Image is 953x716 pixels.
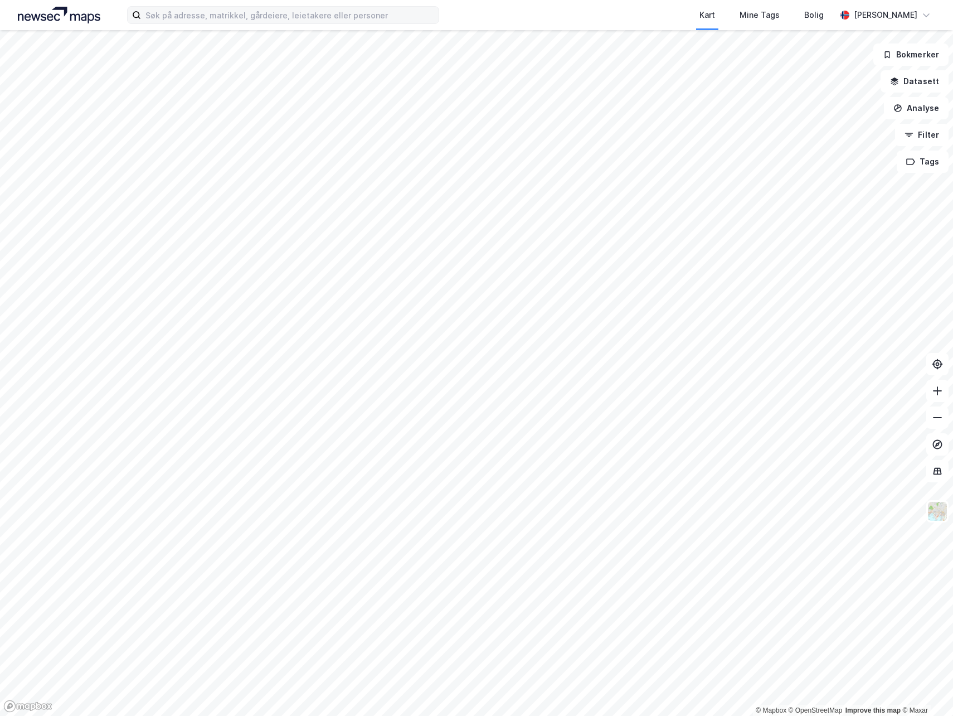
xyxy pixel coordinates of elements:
[141,7,439,23] input: Søk på adresse, matrikkel, gårdeiere, leietakere eller personer
[804,8,824,22] div: Bolig
[854,8,917,22] div: [PERSON_NAME]
[897,662,953,716] iframe: Chat Widget
[740,8,780,22] div: Mine Tags
[18,7,100,23] img: logo.a4113a55bc3d86da70a041830d287a7e.svg
[897,662,953,716] div: Kontrollprogram for chat
[699,8,715,22] div: Kart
